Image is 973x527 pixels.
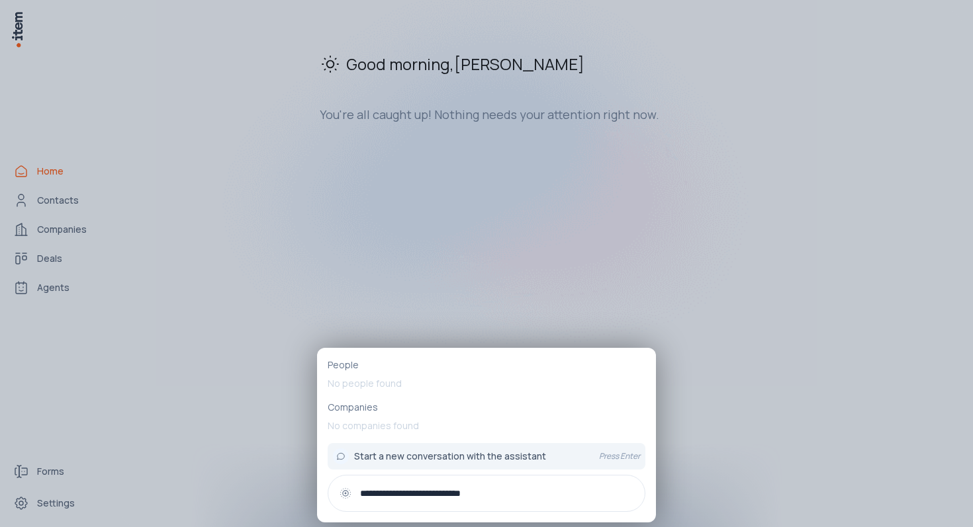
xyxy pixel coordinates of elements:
span: Start a new conversation with the assistant [354,450,546,463]
button: Start a new conversation with the assistantPress Enter [328,443,645,469]
p: Press Enter [599,451,640,462]
p: People [328,358,645,372]
p: No companies found [328,414,645,438]
div: PeopleNo people foundCompaniesNo companies foundStart a new conversation with the assistantPress ... [317,348,656,522]
p: No people found [328,372,645,395]
p: Companies [328,401,645,414]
